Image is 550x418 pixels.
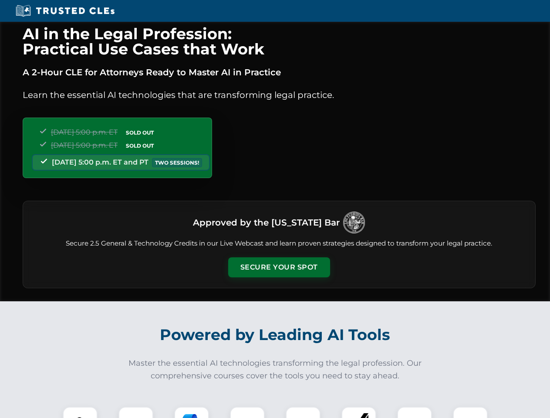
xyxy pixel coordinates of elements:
p: Learn the essential AI technologies that are transforming legal practice. [23,88,536,102]
h1: AI in the Legal Profession: Practical Use Cases that Work [23,26,536,57]
button: Secure Your Spot [228,257,330,277]
img: Logo [343,212,365,233]
h3: Approved by the [US_STATE] Bar [193,215,340,230]
span: [DATE] 5:00 p.m. ET [51,128,118,136]
p: Secure 2.5 General & Technology Credits in our Live Webcast and learn proven strategies designed ... [34,239,525,249]
span: SOLD OUT [123,141,157,150]
span: [DATE] 5:00 p.m. ET [51,141,118,149]
span: SOLD OUT [123,128,157,137]
img: Trusted CLEs [13,4,117,17]
p: Master the essential AI technologies transforming the legal profession. Our comprehensive courses... [123,357,428,382]
p: A 2-Hour CLE for Attorneys Ready to Master AI in Practice [23,65,536,79]
h2: Powered by Leading AI Tools [34,320,516,350]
